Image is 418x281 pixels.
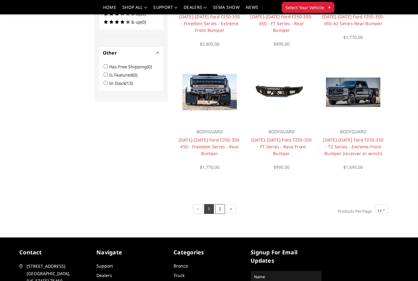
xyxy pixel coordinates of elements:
[109,72,141,78] label: Is Featured
[132,72,137,78] span: (0)
[282,2,334,13] button: Select Your Vehicle
[174,248,244,256] h5: Categories
[251,248,322,265] h5: signup for email updates
[343,164,363,170] span: $1,695.00
[200,41,219,47] span: $2,805.00
[213,5,240,14] a: SEMA Show
[200,164,219,170] span: $1,770.00
[125,80,133,86] span: (13)
[131,19,141,25] span: & up
[96,263,113,269] a: Support
[274,41,289,47] span: $995.00
[334,207,372,216] label: Products Per Page:
[179,14,240,33] a: [DATE]-[DATE] Ford F250-350 - Freedom Series - Extreme Front Bumper
[274,164,289,170] span: $995.00
[147,64,152,70] span: (0)
[19,248,90,256] h5: contact
[96,248,167,256] h5: Navigate
[122,5,147,14] a: shop all
[286,4,324,11] span: Select Your Vehicle
[250,14,312,33] a: [DATE]-[DATE] Ford F250-350-450 - FT Series - Rear Bumper
[328,4,330,10] span: ▾
[178,128,241,135] p: BODYGUARD
[103,5,116,14] a: Home
[109,80,136,86] label: In Stock
[174,272,185,278] a: Truck
[156,51,159,54] button: -
[343,34,363,40] span: $1,770.00
[251,137,312,156] a: [DATE]-[DATE] Ford F250-350 - FT Series - Base Front Bumper
[193,204,203,214] a: <
[174,263,188,269] a: Bronco
[184,5,207,14] a: Dealers
[226,204,236,214] a: >
[153,5,177,14] a: Support
[323,137,383,156] a: [DATE]-[DATE] Ford F250-350 - T2 Series - Extreme Front Bumper (receiver or winch)
[246,5,258,14] a: News
[179,137,241,156] a: [DATE]-[DATE] Ford F250-350-450 - Freedom Series - Rear Bumper
[322,128,385,135] p: BODYGUARD
[141,19,146,25] span: (0)
[103,49,160,56] h4: Other
[204,204,214,214] a: 1
[215,204,225,214] a: 2
[250,128,313,135] p: BODYGUARD
[96,272,112,278] a: Dealers
[109,64,155,70] label: Has Free Shipping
